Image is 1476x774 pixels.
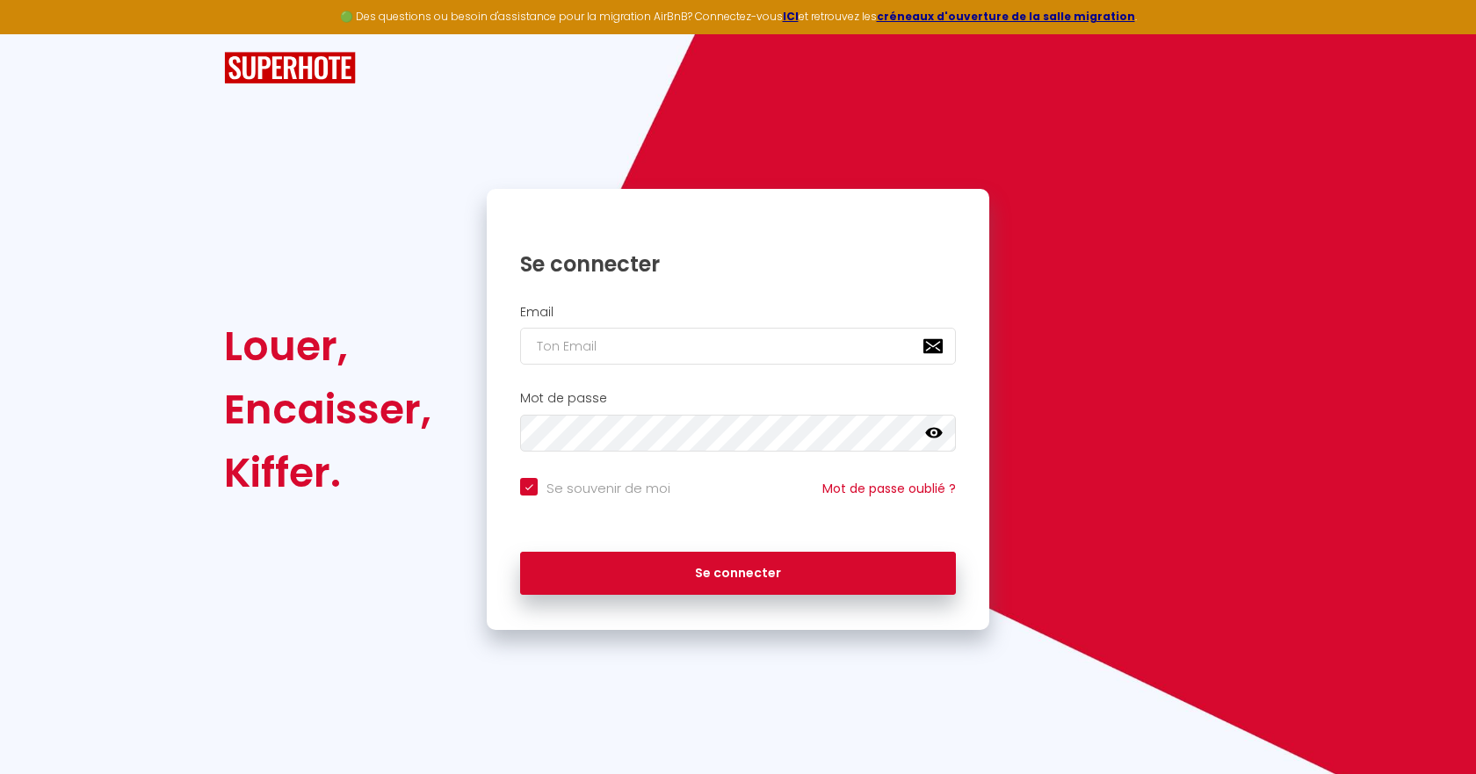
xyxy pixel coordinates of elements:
div: Kiffer. [224,441,431,504]
h2: Email [520,305,956,320]
a: créneaux d'ouverture de la salle migration [877,9,1135,24]
button: Se connecter [520,552,956,596]
h1: Se connecter [520,250,956,278]
h2: Mot de passe [520,391,956,406]
a: ICI [783,9,799,24]
img: SuperHote logo [224,52,356,84]
div: Encaisser, [224,378,431,441]
a: Mot de passe oublié ? [822,480,956,497]
div: Louer, [224,315,431,378]
input: Ton Email [520,328,956,365]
